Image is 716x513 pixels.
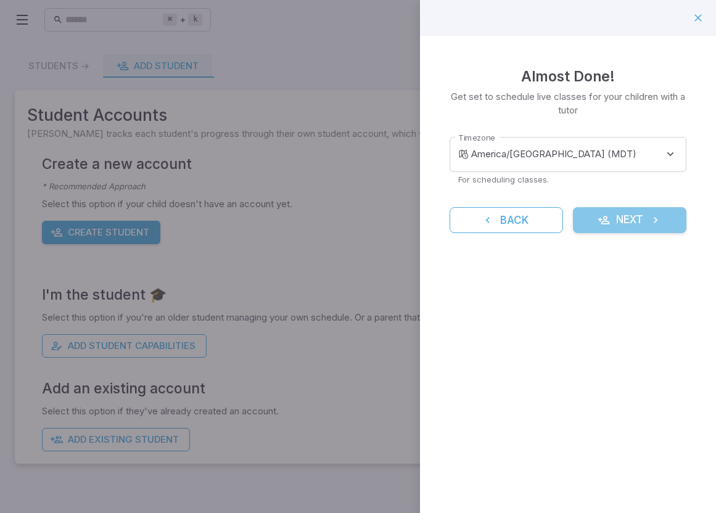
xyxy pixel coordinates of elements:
label: Timezone [458,132,495,144]
button: Next [573,207,686,233]
button: Back [450,207,563,233]
p: Get set to schedule live classes for your children with a tutor [450,90,686,117]
div: America/[GEOGRAPHIC_DATA] (MDT) [471,137,686,172]
p: For scheduling classes. [458,174,678,185]
h4: Almost Done! [521,65,615,88]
